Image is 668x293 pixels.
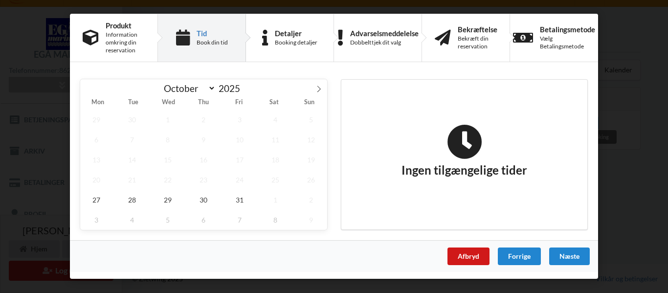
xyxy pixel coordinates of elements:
[458,25,497,33] div: Bekræftelse
[295,110,327,130] span: October 5, 2025
[106,31,145,54] div: Information omkring din reservation
[80,190,112,210] span: October 27, 2025
[152,150,184,170] span: October 15, 2025
[152,170,184,190] span: October 22, 2025
[223,170,256,190] span: October 24, 2025
[223,110,256,130] span: October 3, 2025
[197,39,228,46] div: Book din tid
[223,150,256,170] span: October 17, 2025
[80,130,112,150] span: October 6, 2025
[350,39,419,46] div: Dobbelttjek dit valg
[80,99,115,106] span: Mon
[295,170,327,190] span: October 26, 2025
[80,170,112,190] span: October 20, 2025
[259,150,291,170] span: October 18, 2025
[540,35,595,50] div: Vælg Betalingsmetode
[292,99,327,106] span: Sun
[188,190,220,210] span: October 30, 2025
[275,39,317,46] div: Booking detaljer
[116,150,148,170] span: October 14, 2025
[116,210,148,230] span: November 4, 2025
[223,190,256,210] span: October 31, 2025
[275,29,317,37] div: Detaljer
[159,82,216,94] select: Month
[106,22,145,29] div: Produkt
[186,99,221,106] span: Thu
[259,110,291,130] span: October 4, 2025
[152,110,184,130] span: October 1, 2025
[80,110,112,130] span: September 29, 2025
[152,210,184,230] span: November 5, 2025
[223,210,256,230] span: November 7, 2025
[401,124,527,178] h2: Ingen tilgængelige tider
[116,130,148,150] span: October 7, 2025
[222,99,257,106] span: Fri
[216,83,248,94] input: Year
[295,150,327,170] span: October 19, 2025
[447,248,490,265] div: Afbryd
[188,110,220,130] span: October 2, 2025
[115,99,151,106] span: Tue
[458,35,497,50] div: Bekræft din reservation
[549,248,590,265] div: Næste
[257,99,292,106] span: Sat
[152,130,184,150] span: October 8, 2025
[151,99,186,106] span: Wed
[259,170,291,190] span: October 25, 2025
[259,190,291,210] span: November 1, 2025
[116,190,148,210] span: October 28, 2025
[188,170,220,190] span: October 23, 2025
[295,190,327,210] span: November 2, 2025
[116,110,148,130] span: September 30, 2025
[197,29,228,37] div: Tid
[80,210,112,230] span: November 3, 2025
[259,210,291,230] span: November 8, 2025
[188,150,220,170] span: October 16, 2025
[116,170,148,190] span: October 21, 2025
[188,210,220,230] span: November 6, 2025
[188,130,220,150] span: October 9, 2025
[259,130,291,150] span: October 11, 2025
[540,25,595,33] div: Betalingsmetode
[295,130,327,150] span: October 12, 2025
[223,130,256,150] span: October 10, 2025
[498,248,541,265] div: Forrige
[152,190,184,210] span: October 29, 2025
[295,210,327,230] span: November 9, 2025
[350,29,419,37] div: Advarselsmeddelelse
[80,150,112,170] span: October 13, 2025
